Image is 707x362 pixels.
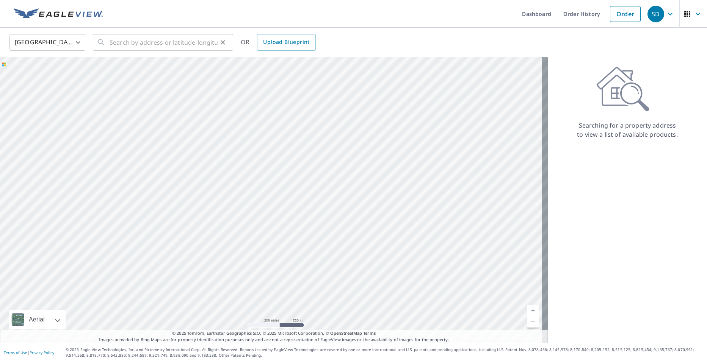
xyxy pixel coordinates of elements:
input: Search by address or latitude-longitude [110,32,218,53]
a: Privacy Policy [30,350,54,355]
div: SD [647,6,664,22]
img: EV Logo [14,8,103,20]
span: Upload Blueprint [263,37,309,47]
a: Order [610,6,641,22]
a: Upload Blueprint [257,34,315,51]
a: Current Level 5, Zoom In [527,305,539,316]
a: Current Level 5, Zoom Out [527,316,539,328]
div: [GEOGRAPHIC_DATA] [9,32,85,53]
a: OpenStreetMap [330,330,362,336]
p: Searching for a property address to view a list of available products. [577,121,678,139]
div: Aerial [9,310,66,329]
div: Aerial [27,310,47,329]
span: © 2025 TomTom, Earthstar Geographics SIO, © 2025 Microsoft Corporation, © [172,330,376,337]
p: | [4,350,54,355]
a: Terms [363,330,376,336]
button: Clear [218,37,228,48]
p: © 2025 Eagle View Technologies, Inc. and Pictometry International Corp. All Rights Reserved. Repo... [66,347,703,358]
div: OR [241,34,316,51]
a: Terms of Use [4,350,27,355]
